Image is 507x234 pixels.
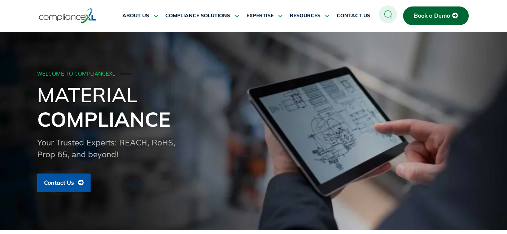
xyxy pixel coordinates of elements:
span: Compliance [37,107,170,132]
span: COMPLIANCE SOLUTIONS [165,13,230,19]
a: CONTACT US [337,7,370,24]
span: Book a Demo [414,13,450,19]
span: Your Trusted Experts: REACH, RoHS, Prop 65, and beyond! [37,138,175,159]
h1: Material [37,82,470,131]
a: Book a Demo [403,6,469,25]
span: Contact Us [44,180,74,186]
span: RESOURCES [290,13,320,19]
a: EXPERTISE [246,7,283,24]
a: RESOURCES [290,7,329,24]
a: COMPLIANCE SOLUTIONS [165,7,239,24]
span: ABOUT US [122,13,149,19]
img: logo-one.svg [39,8,96,24]
a: ABOUT US [122,7,158,24]
span: EXPERTISE [246,13,274,19]
span: CONTACT US [337,13,370,19]
div: WELCOME TO COMPLIANCEXL [37,71,468,77]
a: Contact Us [37,174,91,192]
span: ─── [121,71,131,77]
